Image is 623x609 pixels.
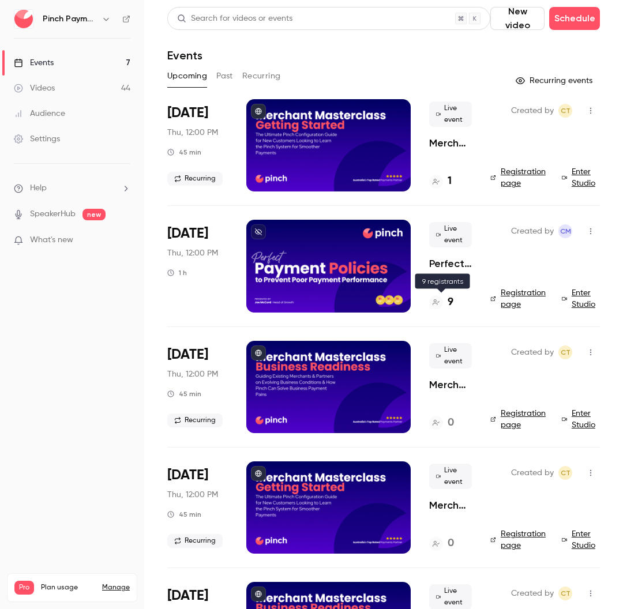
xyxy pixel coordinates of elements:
[167,268,187,277] div: 1 h
[558,345,572,359] span: Cameron Taylor
[511,345,554,359] span: Created by
[167,104,208,122] span: [DATE]
[167,466,208,484] span: [DATE]
[429,343,472,369] span: Live event
[558,587,572,600] span: Cameron Taylor
[167,172,223,186] span: Recurring
[167,341,228,433] div: Oct 2 Thu, 12:00 PM (Australia/Brisbane)
[490,408,548,431] a: Registration page
[167,489,218,501] span: Thu, 12:00 PM
[177,13,292,25] div: Search for videos or events
[511,224,554,238] span: Created by
[549,7,600,30] button: Schedule
[560,224,571,238] span: CM
[14,133,60,145] div: Settings
[511,72,600,90] button: Recurring events
[167,247,218,259] span: Thu, 12:00 PM
[448,295,453,310] h4: 9
[429,101,472,127] span: Live event
[511,104,554,118] span: Created by
[429,536,454,551] a: 0
[490,166,548,189] a: Registration page
[30,234,73,246] span: What's new
[429,174,452,189] a: 1
[167,369,218,380] span: Thu, 12:00 PM
[167,461,228,554] div: Oct 16 Thu, 12:00 PM (Australia/Brisbane)
[167,99,228,191] div: Sep 18 Thu, 12:00 PM (Australia/Brisbane)
[448,174,452,189] h4: 1
[562,166,600,189] a: Enter Studio
[14,10,33,28] img: Pinch Payments
[429,415,454,431] a: 0
[558,466,572,480] span: Cameron Taylor
[167,510,201,519] div: 45 min
[490,528,548,551] a: Registration page
[448,536,454,551] h4: 0
[167,345,208,364] span: [DATE]
[429,136,472,150] a: Merchant Masterclass - Getting Started with Pinch
[558,104,572,118] span: Cameron Taylor
[167,389,201,399] div: 45 min
[30,208,76,220] a: SpeakerHub
[429,464,472,489] span: Live event
[490,7,545,30] button: New video
[167,148,201,157] div: 45 min
[167,67,207,85] button: Upcoming
[43,13,97,25] h6: Pinch Payments
[167,224,208,243] span: [DATE]
[216,67,233,85] button: Past
[242,67,281,85] button: Recurring
[561,345,571,359] span: CT
[558,224,572,238] span: Clarenz Miralles
[429,498,472,512] a: Merchant Masterclass - Getting Started with Pinch
[429,295,453,310] a: 9
[511,466,554,480] span: Created by
[167,48,202,62] h1: Events
[14,57,54,69] div: Events
[429,378,472,392] a: Merchant Masterclass - Business Readiness Edition
[30,182,47,194] span: Help
[117,235,130,246] iframe: Noticeable Trigger
[167,220,228,312] div: Sep 25 Thu, 12:00 PM (Australia/Brisbane)
[41,583,95,592] span: Plan usage
[490,287,548,310] a: Registration page
[562,408,600,431] a: Enter Studio
[167,127,218,138] span: Thu, 12:00 PM
[14,108,65,119] div: Audience
[14,82,55,94] div: Videos
[14,182,130,194] li: help-dropdown-opener
[511,587,554,600] span: Created by
[562,287,600,310] a: Enter Studio
[448,415,454,431] h4: 0
[167,413,223,427] span: Recurring
[429,257,472,270] a: Perfect Payment Policies to Prevent Poor Payment Performance
[429,222,472,247] span: Live event
[82,209,106,220] span: new
[14,581,34,595] span: Pro
[167,534,223,548] span: Recurring
[561,466,571,480] span: CT
[561,587,571,600] span: CT
[562,528,600,551] a: Enter Studio
[167,587,208,605] span: [DATE]
[561,104,571,118] span: CT
[102,583,130,592] a: Manage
